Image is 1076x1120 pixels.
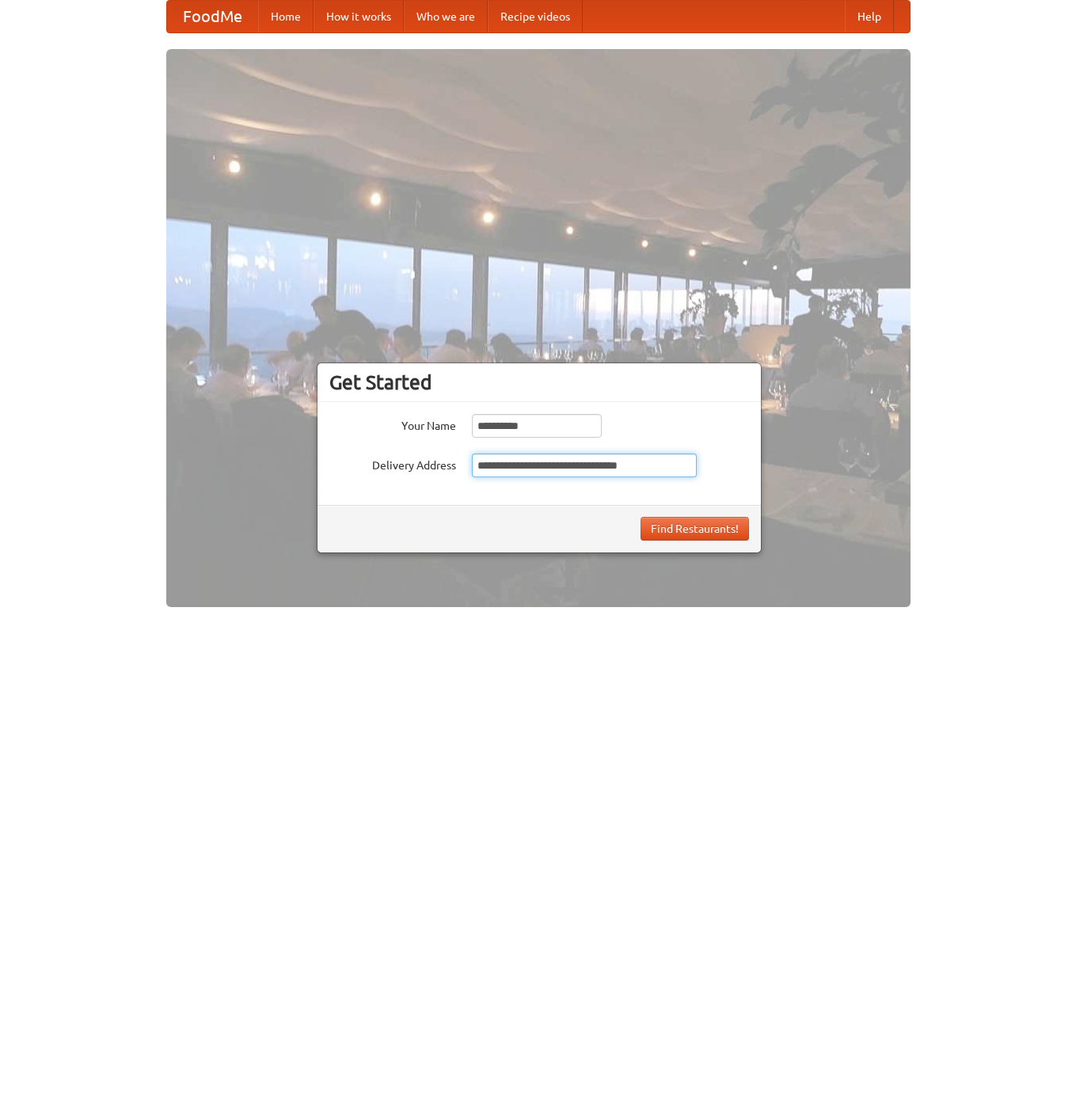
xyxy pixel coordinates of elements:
a: Home [258,1,314,32]
button: Find Restaurants! [641,517,749,541]
a: Recipe videos [488,1,583,32]
label: Delivery Address [329,454,456,473]
a: FoodMe [167,1,258,32]
h3: Get Started [329,370,749,394]
a: Help [845,1,894,32]
a: How it works [314,1,404,32]
a: Who we are [404,1,488,32]
label: Your Name [329,414,456,434]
